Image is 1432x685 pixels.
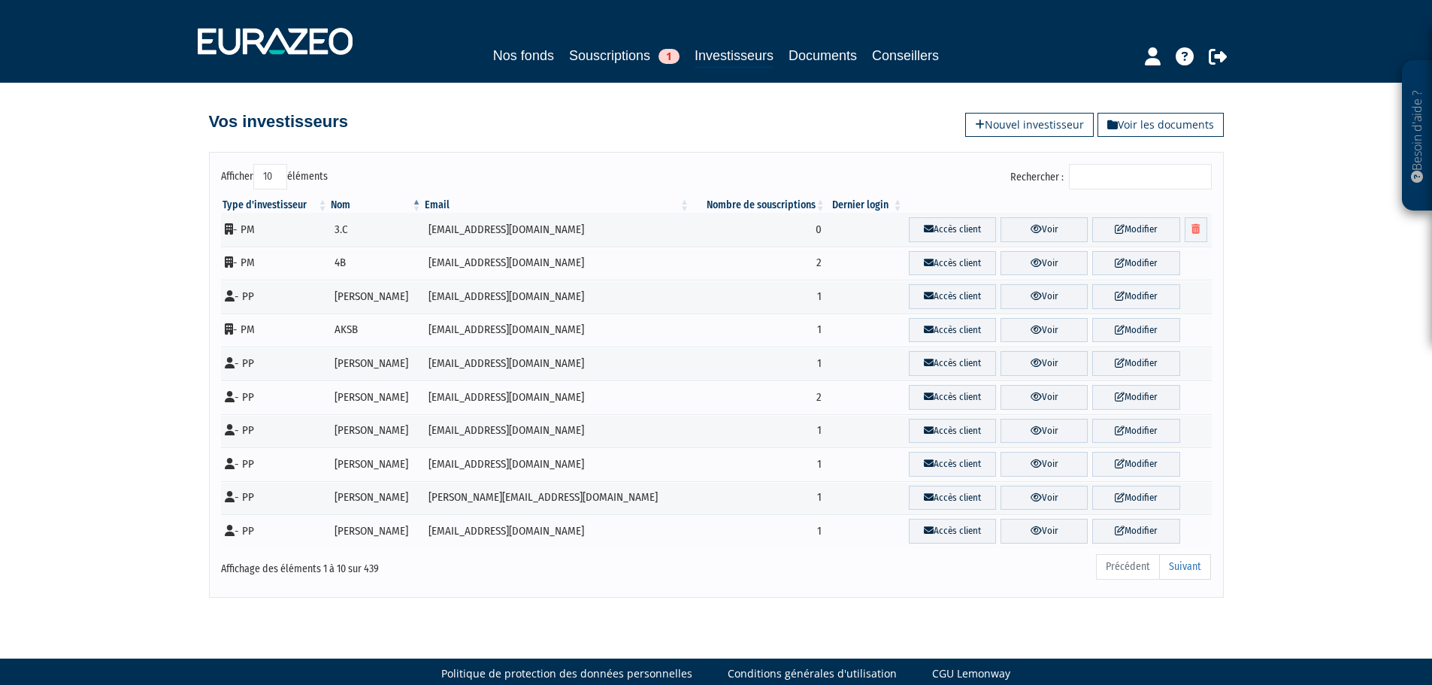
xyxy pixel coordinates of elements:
a: Conditions générales d'utilisation [728,666,897,681]
td: - PP [221,280,329,314]
input: Rechercher : [1069,164,1212,189]
a: Voir [1001,351,1088,376]
a: Modifier [1092,452,1179,477]
th: Dernier login : activer pour trier la colonne par ordre croissant [827,198,904,213]
td: 4B [329,247,423,280]
label: Rechercher : [1010,164,1212,189]
th: Nom : activer pour trier la colonne par ordre d&eacute;croissant [329,198,423,213]
td: [PERSON_NAME][EMAIL_ADDRESS][DOMAIN_NAME] [423,481,691,515]
a: Accès client [909,452,996,477]
td: [EMAIL_ADDRESS][DOMAIN_NAME] [423,347,691,380]
td: - PP [221,414,329,448]
td: [PERSON_NAME] [329,414,423,448]
a: Voir [1001,385,1088,410]
a: Supprimer [1185,217,1207,242]
td: 1 [691,514,827,548]
a: Nouvel investisseur [965,113,1094,137]
div: Affichage des éléments 1 à 10 sur 439 [221,553,621,577]
a: Modifier [1092,284,1179,309]
a: Modifier [1092,385,1179,410]
td: [PERSON_NAME] [329,280,423,314]
td: - PP [221,514,329,548]
a: Investisseurs [695,45,774,68]
td: [PERSON_NAME] [329,447,423,481]
span: 1 [658,49,680,64]
td: [PERSON_NAME] [329,380,423,414]
a: Accès client [909,519,996,544]
td: 1 [691,481,827,515]
a: Modifier [1092,251,1179,276]
th: &nbsp; [904,198,1212,213]
a: Accès client [909,217,996,242]
a: Modifier [1092,351,1179,376]
a: Modifier [1092,419,1179,444]
td: [PERSON_NAME] [329,514,423,548]
p: Besoin d'aide ? [1409,68,1426,204]
td: [EMAIL_ADDRESS][DOMAIN_NAME] [423,247,691,280]
td: 2 [691,380,827,414]
a: Modifier [1092,217,1179,242]
td: [EMAIL_ADDRESS][DOMAIN_NAME] [423,280,691,314]
a: Conseillers [872,45,939,66]
td: [EMAIL_ADDRESS][DOMAIN_NAME] [423,514,691,548]
td: - PM [221,213,329,247]
a: Souscriptions1 [569,45,680,66]
td: - PM [221,314,329,347]
td: [EMAIL_ADDRESS][DOMAIN_NAME] [423,414,691,448]
td: 1 [691,347,827,380]
select: Afficheréléments [253,164,287,189]
td: 1 [691,447,827,481]
a: Modifier [1092,318,1179,343]
a: Voir [1001,284,1088,309]
label: Afficher éléments [221,164,328,189]
a: Modifier [1092,519,1179,544]
td: 1 [691,314,827,347]
a: CGU Lemonway [932,666,1010,681]
th: Type d'investisseur : activer pour trier la colonne par ordre croissant [221,198,329,213]
td: 3.C [329,213,423,247]
td: - PP [221,380,329,414]
td: AKSB [329,314,423,347]
td: [EMAIL_ADDRESS][DOMAIN_NAME] [423,447,691,481]
td: 2 [691,247,827,280]
a: Accès client [909,318,996,343]
td: - PM [221,247,329,280]
td: - PP [221,347,329,380]
a: Modifier [1092,486,1179,511]
th: Email : activer pour trier la colonne par ordre croissant [423,198,691,213]
td: - PP [221,481,329,515]
a: Voir [1001,217,1088,242]
a: Voir [1001,519,1088,544]
td: - PP [221,447,329,481]
td: 0 [691,213,827,247]
td: [PERSON_NAME] [329,481,423,515]
a: Voir [1001,419,1088,444]
a: Voir [1001,486,1088,511]
th: Nombre de souscriptions : activer pour trier la colonne par ordre croissant [691,198,827,213]
a: Suivant [1159,554,1211,580]
a: Accès client [909,351,996,376]
a: Voir [1001,452,1088,477]
a: Accès client [909,284,996,309]
h4: Vos investisseurs [209,113,348,131]
a: Voir [1001,251,1088,276]
a: Accès client [909,385,996,410]
a: Accès client [909,419,996,444]
a: Voir les documents [1097,113,1224,137]
img: 1732889491-logotype_eurazeo_blanc_rvb.png [198,28,353,55]
td: 1 [691,280,827,314]
a: Nos fonds [493,45,554,66]
a: Documents [789,45,857,66]
td: [PERSON_NAME] [329,347,423,380]
a: Accès client [909,251,996,276]
a: Politique de protection des données personnelles [441,666,692,681]
td: [EMAIL_ADDRESS][DOMAIN_NAME] [423,213,691,247]
td: [EMAIL_ADDRESS][DOMAIN_NAME] [423,314,691,347]
td: [EMAIL_ADDRESS][DOMAIN_NAME] [423,380,691,414]
a: Accès client [909,486,996,511]
a: Voir [1001,318,1088,343]
td: 1 [691,414,827,448]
